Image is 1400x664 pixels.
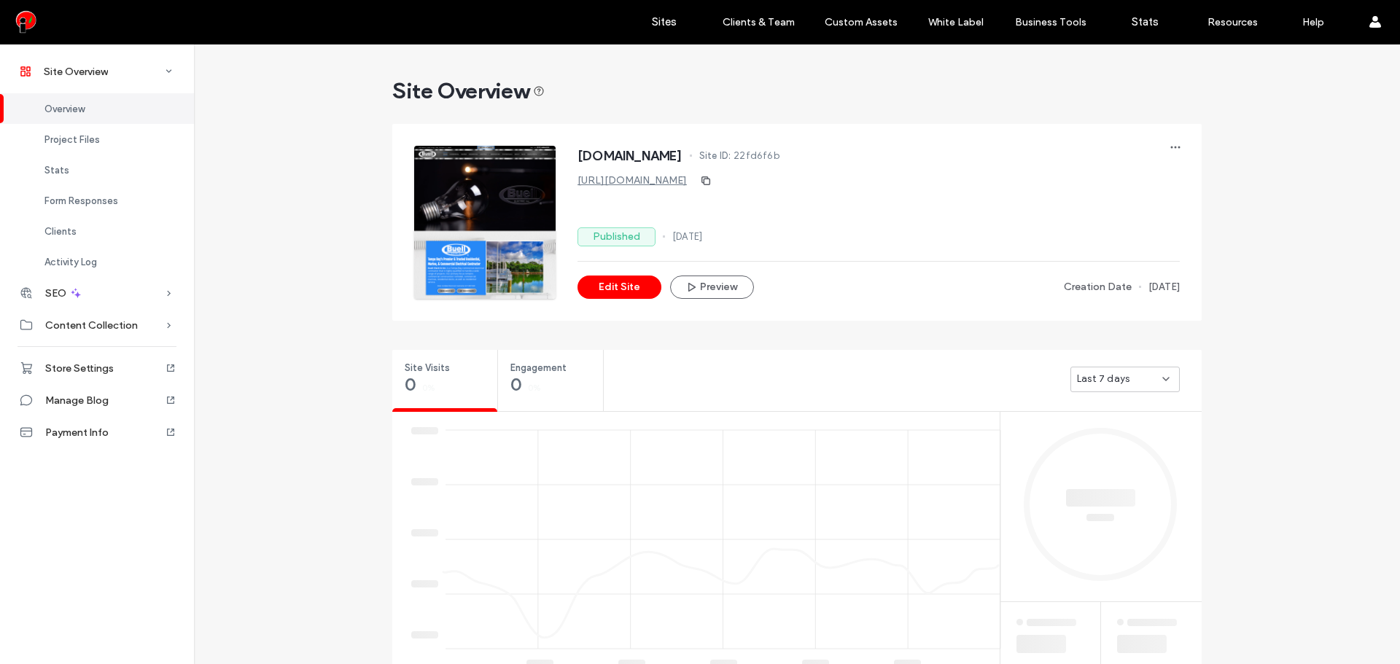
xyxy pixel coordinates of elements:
div: ‌ [411,426,426,448]
span: Site Overview [392,77,545,106]
span: Payment Info [45,426,109,439]
span: ‌ [1027,619,1076,626]
span: Site Visits [405,361,475,375]
span: Project Files [44,134,100,145]
span: Creation Date [1064,279,1132,295]
span: ‌ [411,631,438,638]
span: Content Collection [45,319,138,332]
span: ‌ [1016,635,1066,653]
span: Store Settings [45,362,114,375]
span: Form Responses [44,195,118,206]
label: Resources [1207,16,1258,28]
span: Engagement [510,361,581,375]
span: 0 [510,378,521,392]
label: Published [577,227,656,246]
span: ‌ [411,580,438,587]
span: Activity Log [44,257,97,267]
div: ‌ [411,630,426,652]
span: ‌ [411,529,438,536]
div: ‌ [411,528,426,550]
label: White Label [928,16,984,28]
div: ‌ [1117,618,1124,629]
label: Help [1302,16,1324,28]
label: Stats [1132,15,1159,28]
span: ‌ [1117,619,1124,625]
button: Edit Site [577,276,661,299]
label: Business Tools [1015,16,1086,28]
button: Preview [670,276,754,299]
span: Help [33,10,63,23]
span: 22fd6f6b [734,149,779,163]
span: [DATE] [672,230,702,244]
div: ‌ [411,579,426,601]
span: Clients [44,226,77,237]
a: [URL][DOMAIN_NAME] [577,174,687,187]
span: ‌ [1086,514,1114,521]
span: ‌ [1117,635,1167,653]
span: Site ID: [699,149,731,163]
span: Overview [44,103,85,114]
span: [DOMAIN_NAME] [577,149,682,163]
span: 0% [528,380,541,395]
div: ‌ [1016,618,1023,629]
span: Last 7 days [1077,372,1129,386]
span: ‌ [411,478,438,485]
span: Manage Blog [45,394,109,407]
span: SEO [45,287,66,300]
label: Sites [652,15,677,28]
span: ‌ [1066,489,1135,507]
span: 0 [405,378,416,392]
span: Stats [44,165,69,176]
span: 0% [422,380,435,395]
span: [DATE] [1148,280,1180,294]
label: Clients & Team [723,16,795,28]
span: ‌ [411,427,438,434]
span: Site Overview [44,66,108,78]
div: ‌ [411,477,426,499]
span: ‌ [1127,619,1177,626]
div: ‌ [1086,513,1114,524]
label: Custom Assets [825,16,898,28]
span: ‌ [1016,619,1023,625]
